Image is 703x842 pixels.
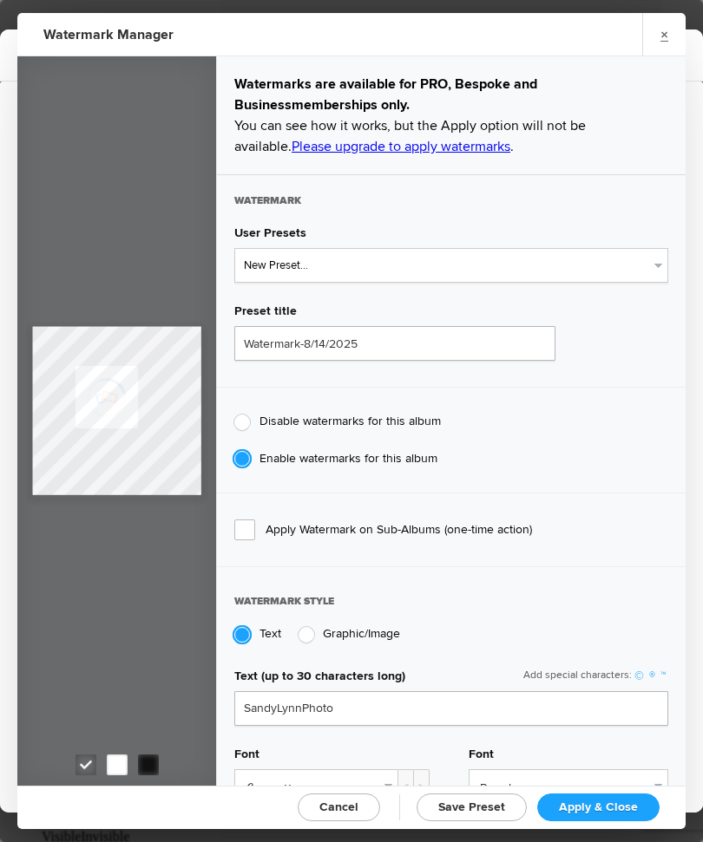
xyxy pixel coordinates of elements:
[234,691,668,726] input: Enter your text here, for example: © Andy Anderson
[234,304,297,326] span: Preset title
[260,626,281,641] span: Text
[234,669,405,691] span: Text (up to 30 characters long)
[292,96,410,114] span: memberships only.
[632,669,647,683] a: ©
[438,800,505,814] span: Save Preset
[234,75,537,114] b: Watermarks are available for PRO, Bespoke and Business
[260,414,441,428] span: Disable watermarks for this album
[658,669,668,683] a: ™
[397,769,414,805] div: <
[43,13,432,56] h2: Watermark Manager
[319,800,358,814] span: Cancel
[647,669,658,683] a: ®
[323,626,400,641] span: Graphic/Image
[417,793,527,821] a: Save Preset
[217,56,686,175] div: You can see how it works, but the Apply option will not be available. .
[234,326,555,361] input: Name for your Watermark Preset
[292,138,510,155] a: Please upgrade to apply watermarks
[260,451,437,466] span: Enable watermarks for this album
[235,770,397,803] a: Courgette
[470,770,667,803] a: Regular
[234,595,334,623] span: Watermark style
[523,669,668,683] div: Add special characters:
[413,769,430,805] div: >
[234,225,306,248] span: User Presets
[537,793,660,821] a: Apply & Close
[642,13,686,55] a: ×
[234,519,668,540] span: Apply Watermark on Sub-Albums (one-time action)
[234,194,301,223] span: Watermark
[234,747,260,769] span: Font
[559,800,638,814] span: Apply & Close
[298,793,380,821] a: Cancel
[469,747,494,769] span: Font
